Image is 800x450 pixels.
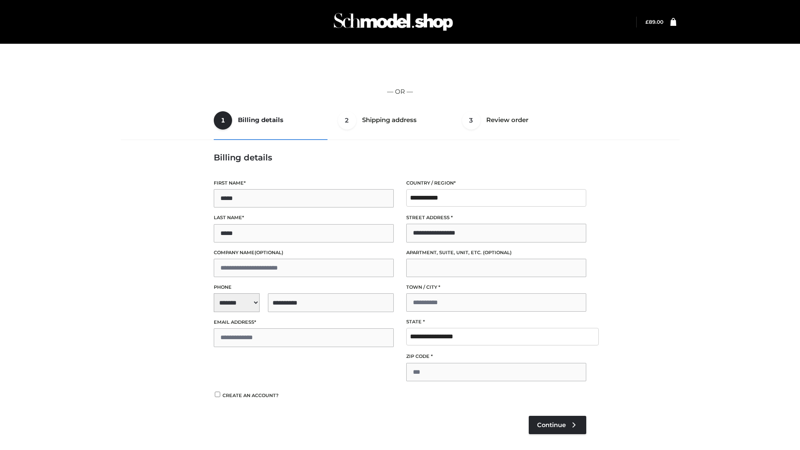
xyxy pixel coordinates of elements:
span: Continue [537,421,566,429]
label: First name [214,179,394,187]
label: Phone [214,283,394,291]
label: Street address [406,214,586,222]
label: Apartment, suite, unit, etc. [406,249,586,257]
label: State [406,318,586,326]
span: (optional) [483,250,512,255]
iframe: Secure express checkout frame [122,55,678,78]
span: (optional) [255,250,283,255]
a: £89.00 [645,19,663,25]
span: Create an account? [222,392,279,398]
a: Continue [529,416,586,434]
label: Email address [214,318,394,326]
label: Country / Region [406,179,586,187]
input: Create an account? [214,392,221,397]
label: Town / City [406,283,586,291]
img: Schmodel Admin 964 [331,5,456,38]
label: ZIP Code [406,352,586,360]
label: Company name [214,249,394,257]
label: Last name [214,214,394,222]
h3: Billing details [214,152,586,162]
p: — OR — [124,86,676,97]
bdi: 89.00 [645,19,663,25]
span: £ [645,19,649,25]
